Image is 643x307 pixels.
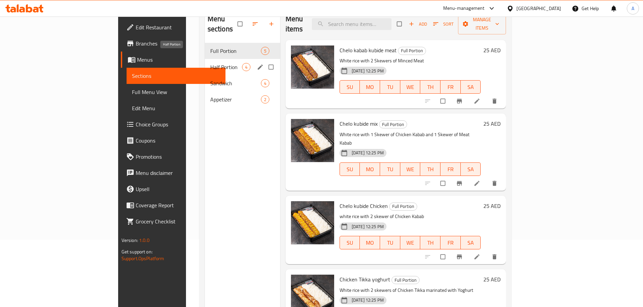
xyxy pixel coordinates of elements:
[248,17,264,31] span: Sort sections
[433,20,454,28] span: Sort
[390,203,417,210] span: Full Portion
[136,169,220,177] span: Menu disclaimer
[136,185,220,193] span: Upsell
[136,23,220,31] span: Edit Restaurant
[136,39,220,48] span: Branches
[340,274,390,284] span: Chicken Tikka yoghurt
[205,59,280,75] div: Half Portion4edit
[127,68,225,84] a: Sections
[205,43,280,59] div: Full Portion5
[340,286,481,295] p: White rice with 2 skewers of Chicken Tikka marinated with Yoghurt
[400,236,421,249] button: WE
[363,164,377,174] span: MO
[205,91,280,108] div: Appetizer2
[452,176,468,191] button: Branch-specific-item
[483,119,501,128] h6: 25 AED
[380,162,400,176] button: TU
[463,16,501,32] span: Manage items
[136,217,220,225] span: Grocery Checklist
[205,40,280,110] nav: Menu sections
[136,136,220,145] span: Coupons
[443,238,458,248] span: FR
[261,47,269,55] div: items
[121,181,225,197] a: Upsell
[461,162,481,176] button: SA
[461,80,481,94] button: SA
[483,275,501,284] h6: 25 AED
[383,82,398,92] span: TU
[436,177,451,190] span: Select to update
[443,4,485,12] div: Menu-management
[483,201,501,211] h6: 25 AED
[261,48,269,54] span: 5
[400,80,421,94] button: WE
[122,236,138,245] span: Version:
[463,238,478,248] span: SA
[340,80,360,94] button: SU
[403,238,418,248] span: WE
[264,17,280,31] button: Add section
[443,164,458,174] span: FR
[474,253,482,260] a: Edit menu item
[463,164,478,174] span: SA
[463,82,478,92] span: SA
[343,238,357,248] span: SU
[403,82,418,92] span: WE
[407,19,429,29] button: Add
[261,80,269,87] span: 4
[291,201,334,244] img: Chelo kubide Chicken
[423,164,438,174] span: TH
[291,45,334,89] img: Chelo kabab kubide meat
[363,238,377,248] span: MO
[431,19,455,29] button: Sort
[516,5,561,12] div: [GEOGRAPHIC_DATA]
[383,238,398,248] span: TU
[234,18,248,30] span: Select all sections
[380,236,400,249] button: TU
[261,95,269,103] div: items
[392,276,420,284] div: Full Portion
[136,153,220,161] span: Promotions
[340,45,397,55] span: Chelo kabab kubide meat
[458,13,506,34] button: Manage items
[210,79,261,87] span: Sandwich
[132,104,220,112] span: Edit Menu
[210,47,261,55] span: Full Portion
[291,119,334,162] img: Chelo kubide mix
[420,162,440,176] button: TH
[127,100,225,116] a: Edit Menu
[343,164,357,174] span: SU
[420,236,440,249] button: TH
[420,80,440,94] button: TH
[340,130,481,147] p: White rice with 1 Skewer of Chicken Kabab and 1 Skewer of Meat Kabab
[487,94,503,109] button: delete
[461,236,481,249] button: SA
[340,212,481,221] p: white rice with 2 skewer of Chicken Kabab
[360,162,380,176] button: MO
[363,82,377,92] span: MO
[474,98,482,104] a: Edit menu item
[452,94,468,109] button: Branch-specific-item
[398,47,426,55] span: Full Portion
[136,120,220,128] span: Choice Groups
[121,35,225,52] a: Branches
[474,180,482,187] a: Edit menu item
[349,223,386,230] span: [DATE] 12:25 PM
[379,120,407,128] div: Full Portion
[379,121,407,128] span: Full Portion
[409,20,427,28] span: Add
[483,45,501,55] h6: 25 AED
[423,238,438,248] span: TH
[440,80,461,94] button: FR
[121,116,225,132] a: Choice Groups
[340,57,481,65] p: White rice with 2 Skewers of Minced Meat
[380,80,400,94] button: TU
[440,236,461,249] button: FR
[136,201,220,209] span: Coverage Report
[423,82,438,92] span: TH
[487,176,503,191] button: delete
[121,149,225,165] a: Promotions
